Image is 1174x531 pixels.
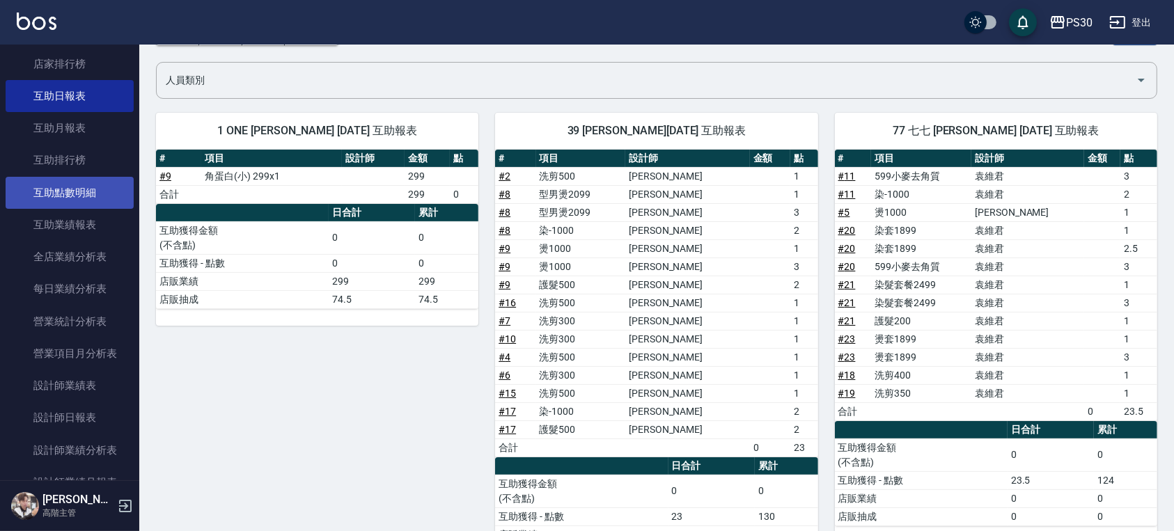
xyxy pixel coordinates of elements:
[162,68,1130,93] input: 人員名稱
[499,261,510,272] a: #9
[1008,507,1094,525] td: 0
[499,243,510,254] a: #9
[1008,471,1094,489] td: 23.5
[6,338,134,370] a: 營業項目月分析表
[536,420,625,438] td: 護髮500
[405,150,450,168] th: 金額
[1120,276,1157,294] td: 1
[173,124,462,138] span: 1 ONE [PERSON_NAME] [DATE] 互助報表
[790,402,818,420] td: 2
[838,279,856,290] a: #21
[971,330,1084,348] td: 袁維君
[625,203,750,221] td: [PERSON_NAME]
[790,330,818,348] td: 1
[625,239,750,257] td: [PERSON_NAME]
[415,290,478,308] td: 74.5
[1066,14,1093,31] div: PS30
[156,254,329,272] td: 互助獲得 - 點數
[971,348,1084,366] td: 袁維君
[1120,330,1157,348] td: 1
[838,243,856,254] a: #20
[1094,438,1157,471] td: 0
[1044,8,1098,37] button: PS30
[159,171,171,182] a: #9
[871,239,971,257] td: 染套1899
[750,438,790,457] td: 0
[1120,239,1157,257] td: 2.5
[6,112,134,144] a: 互助月報表
[536,276,625,294] td: 護髮500
[790,312,818,330] td: 1
[536,312,625,330] td: 洗剪300
[1120,185,1157,203] td: 2
[750,150,790,168] th: 金額
[790,384,818,402] td: 1
[329,254,415,272] td: 0
[329,204,415,222] th: 日合計
[625,384,750,402] td: [PERSON_NAME]
[1084,402,1121,420] td: 0
[536,239,625,257] td: 燙1000
[1120,402,1157,420] td: 23.5
[625,348,750,366] td: [PERSON_NAME]
[495,438,535,457] td: 合計
[790,348,818,366] td: 1
[871,167,971,185] td: 599小麥去角質
[1008,438,1094,471] td: 0
[405,185,450,203] td: 299
[1120,203,1157,221] td: 1
[838,297,856,308] a: #21
[971,203,1084,221] td: [PERSON_NAME]
[790,239,818,257] td: 1
[156,204,478,309] table: a dense table
[495,150,535,168] th: #
[871,203,971,221] td: 燙1000
[1120,366,1157,384] td: 1
[971,276,1084,294] td: 袁維君
[790,203,818,221] td: 3
[1009,8,1037,36] button: save
[1120,150,1157,168] th: 點
[971,384,1084,402] td: 袁維君
[871,276,971,294] td: 染髮套餐2499
[536,203,625,221] td: 型男燙2099
[871,221,971,239] td: 染套1899
[415,221,478,254] td: 0
[1120,167,1157,185] td: 3
[156,150,201,168] th: #
[499,189,510,200] a: #8
[790,366,818,384] td: 1
[871,366,971,384] td: 洗剪400
[156,185,201,203] td: 合計
[6,466,134,498] a: 設計師業績月報表
[838,261,856,272] a: #20
[1120,312,1157,330] td: 1
[201,167,342,185] td: 角蛋白(小) 299x1
[17,13,56,30] img: Logo
[790,257,818,276] td: 3
[625,330,750,348] td: [PERSON_NAME]
[42,493,114,507] h5: [PERSON_NAME]
[755,507,818,525] td: 130
[790,150,818,168] th: 點
[536,402,625,420] td: 染-1000
[835,150,872,168] th: #
[499,333,516,344] a: #10
[668,507,755,525] td: 23
[1094,471,1157,489] td: 124
[450,150,478,168] th: 點
[625,312,750,330] td: [PERSON_NAME]
[835,471,1008,489] td: 互助獲得 - 點數
[495,507,668,525] td: 互助獲得 - 點數
[42,507,114,519] p: 高階主管
[512,124,801,138] span: 39 [PERSON_NAME][DATE] 互助報表
[499,424,516,435] a: #17
[838,171,856,182] a: #11
[838,207,850,218] a: #5
[1084,150,1121,168] th: 金額
[499,370,510,381] a: #6
[536,185,625,203] td: 型男燙2099
[6,144,134,176] a: 互助排行榜
[625,167,750,185] td: [PERSON_NAME]
[536,257,625,276] td: 燙1000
